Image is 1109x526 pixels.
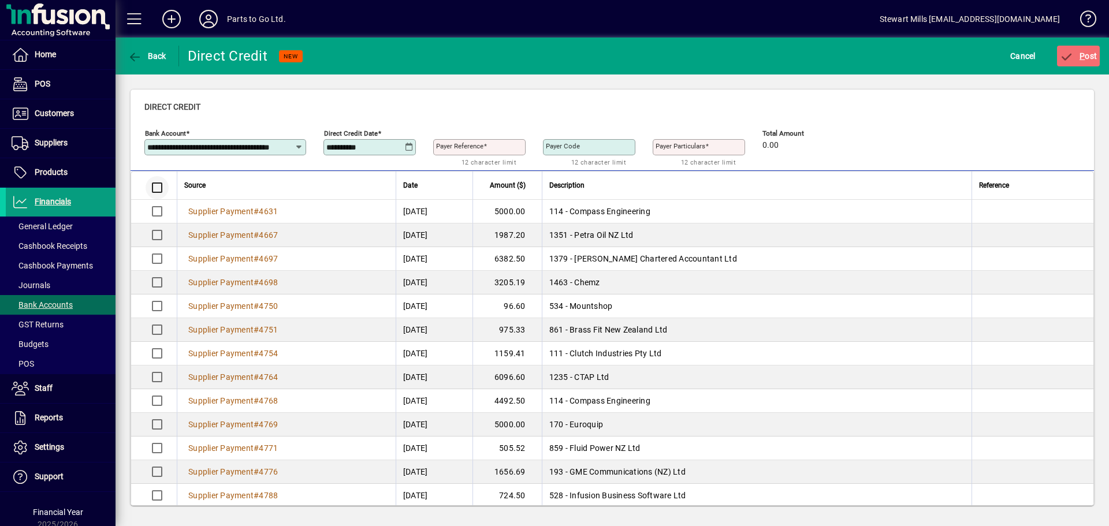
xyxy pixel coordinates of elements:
span: Supplier Payment [188,230,254,240]
span: Supplier Payment [188,254,254,263]
span: 4776 [259,467,278,476]
mat-hint: 12 character limit [681,155,736,169]
button: Post [1057,46,1100,66]
span: # [254,254,259,263]
td: [DATE] [396,247,472,271]
span: # [254,325,259,334]
span: Customers [35,109,74,118]
td: 96.60 [472,294,542,318]
span: Suppliers [35,138,68,147]
td: [DATE] [396,365,472,389]
span: # [254,230,259,240]
a: Supplier Payment#4697 [184,252,282,265]
td: [DATE] [396,294,472,318]
span: 1235 - CTAP Ltd [549,372,609,382]
span: 4667 [259,230,278,240]
span: POS [12,359,34,368]
span: Total Amount [762,130,832,137]
span: 859 - Fluid Power NZ Ltd [549,443,641,453]
span: Supplier Payment [188,420,254,429]
span: 193 - GME Communications (NZ) Ltd [549,467,686,476]
span: Reports [35,413,63,422]
span: Supplier Payment [188,467,254,476]
td: [DATE] [396,318,472,342]
span: # [254,207,259,216]
a: Staff [6,374,116,403]
span: Supplier Payment [188,325,254,334]
span: 4697 [259,254,278,263]
a: POS [6,70,116,99]
span: 4788 [259,491,278,500]
span: 4698 [259,278,278,287]
td: 4492.50 [472,389,542,413]
a: Supplier Payment#4631 [184,205,282,218]
button: Cancel [1007,46,1039,66]
a: Reports [6,404,116,432]
td: 6096.60 [472,365,542,389]
td: 6382.50 [472,247,542,271]
span: Journals [12,281,50,290]
span: Bank Accounts [12,300,73,309]
a: Cashbook Receipts [6,236,116,256]
td: 505.52 [472,437,542,460]
span: 1351 - Petra Oil NZ Ltd [549,230,634,240]
a: Budgets [6,334,116,354]
span: Description [549,179,585,192]
span: Supplier Payment [188,301,254,311]
span: Financials [35,197,71,206]
span: POS [35,79,50,88]
a: Supplier Payment#4764 [184,371,282,383]
div: Direct Credit [188,47,267,65]
a: Supplier Payment#4751 [184,323,282,336]
span: # [254,372,259,382]
span: 4769 [259,420,278,429]
div: Parts to Go Ltd. [227,10,286,28]
span: 4764 [259,372,278,382]
a: Journals [6,275,116,295]
span: # [254,396,259,405]
a: Supplier Payment#4768 [184,394,282,407]
a: Supplier Payment#4771 [184,442,282,454]
span: 4751 [259,325,278,334]
td: [DATE] [396,342,472,365]
span: 861 - Brass Fit New Zealand Ltd [549,325,668,334]
span: Amount ($) [490,179,526,192]
span: Support [35,472,64,481]
span: Supplier Payment [188,207,254,216]
a: Supplier Payment#4667 [184,229,282,241]
td: [DATE] [396,389,472,413]
button: Profile [190,9,227,29]
span: Products [35,167,68,177]
td: 3205.19 [472,271,542,294]
a: Supplier Payment#4788 [184,489,282,502]
span: # [254,301,259,311]
mat-label: Payer Particulars [656,142,705,150]
td: [DATE] [396,460,472,484]
span: Cashbook Payments [12,261,93,270]
mat-label: Bank Account [145,129,186,137]
div: Stewart Mills [EMAIL_ADDRESS][DOMAIN_NAME] [880,10,1060,28]
a: General Ledger [6,217,116,236]
span: 4768 [259,396,278,405]
span: # [254,349,259,358]
span: Budgets [12,340,49,349]
span: # [254,443,259,453]
span: Supplier Payment [188,372,254,382]
td: 724.50 [472,484,542,508]
a: POS [6,354,116,374]
span: 4631 [259,207,278,216]
span: GST Returns [12,320,64,329]
span: Supplier Payment [188,443,254,453]
span: 114 - Compass Engineering [549,207,650,216]
a: GST Returns [6,315,116,334]
td: [DATE] [396,271,472,294]
button: Back [125,46,169,66]
div: Amount ($) [480,179,536,192]
span: 528 - Infusion Business Software Ltd [549,491,686,500]
span: 111 - Clutch Industries Pty Ltd [549,349,662,358]
span: P [1080,51,1085,61]
td: 1987.20 [472,223,542,247]
td: [DATE] [396,200,472,223]
span: 4754 [259,349,278,358]
span: Back [128,51,166,61]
